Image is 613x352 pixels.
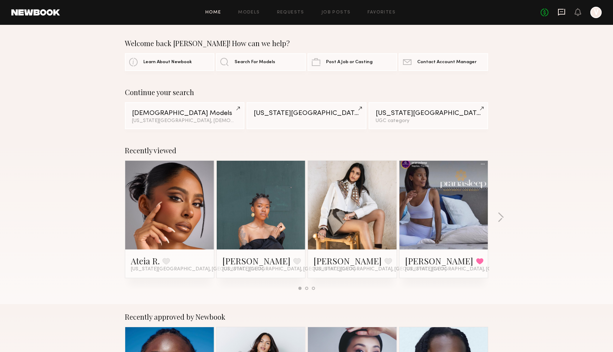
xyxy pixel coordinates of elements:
a: [US_STATE][GEOGRAPHIC_DATA] [247,102,366,129]
span: Post A Job or Casting [326,60,372,65]
a: Requests [277,10,304,15]
span: [US_STATE][GEOGRAPHIC_DATA], [GEOGRAPHIC_DATA] [222,266,355,272]
div: Continue your search [125,88,488,97]
div: UGC category [376,119,481,123]
span: Learn About Newbook [143,60,192,65]
div: Welcome back [PERSON_NAME]! How can we help? [125,39,488,48]
div: [DEMOGRAPHIC_DATA] Models [132,110,237,117]
div: [US_STATE][GEOGRAPHIC_DATA], [DEMOGRAPHIC_DATA] / [DEMOGRAPHIC_DATA] [132,119,237,123]
a: Learn About Newbook [125,53,214,71]
a: Contact Account Manager [399,53,488,71]
span: Search For Models [234,60,275,65]
div: [US_STATE][GEOGRAPHIC_DATA] [254,110,359,117]
a: [DEMOGRAPHIC_DATA] Models[US_STATE][GEOGRAPHIC_DATA], [DEMOGRAPHIC_DATA] / [DEMOGRAPHIC_DATA] [125,102,244,129]
a: [PERSON_NAME] [405,255,473,266]
span: [US_STATE][GEOGRAPHIC_DATA], [GEOGRAPHIC_DATA] [405,266,538,272]
a: V [590,7,602,18]
a: Ateia R. [131,255,160,266]
a: [PERSON_NAME] [314,255,382,266]
span: [US_STATE][GEOGRAPHIC_DATA], [GEOGRAPHIC_DATA] [314,266,446,272]
div: Recently approved by Newbook [125,313,488,321]
a: Job Posts [321,10,351,15]
div: Recently viewed [125,146,488,155]
a: [US_STATE][GEOGRAPHIC_DATA]UGC category [369,102,488,129]
a: Post A Job or Casting [308,53,397,71]
a: Home [205,10,221,15]
a: [PERSON_NAME] [222,255,291,266]
a: Search For Models [216,53,305,71]
span: [US_STATE][GEOGRAPHIC_DATA], [GEOGRAPHIC_DATA] [131,266,264,272]
a: Favorites [368,10,396,15]
div: [US_STATE][GEOGRAPHIC_DATA] [376,110,481,117]
a: Models [238,10,260,15]
span: Contact Account Manager [417,60,476,65]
